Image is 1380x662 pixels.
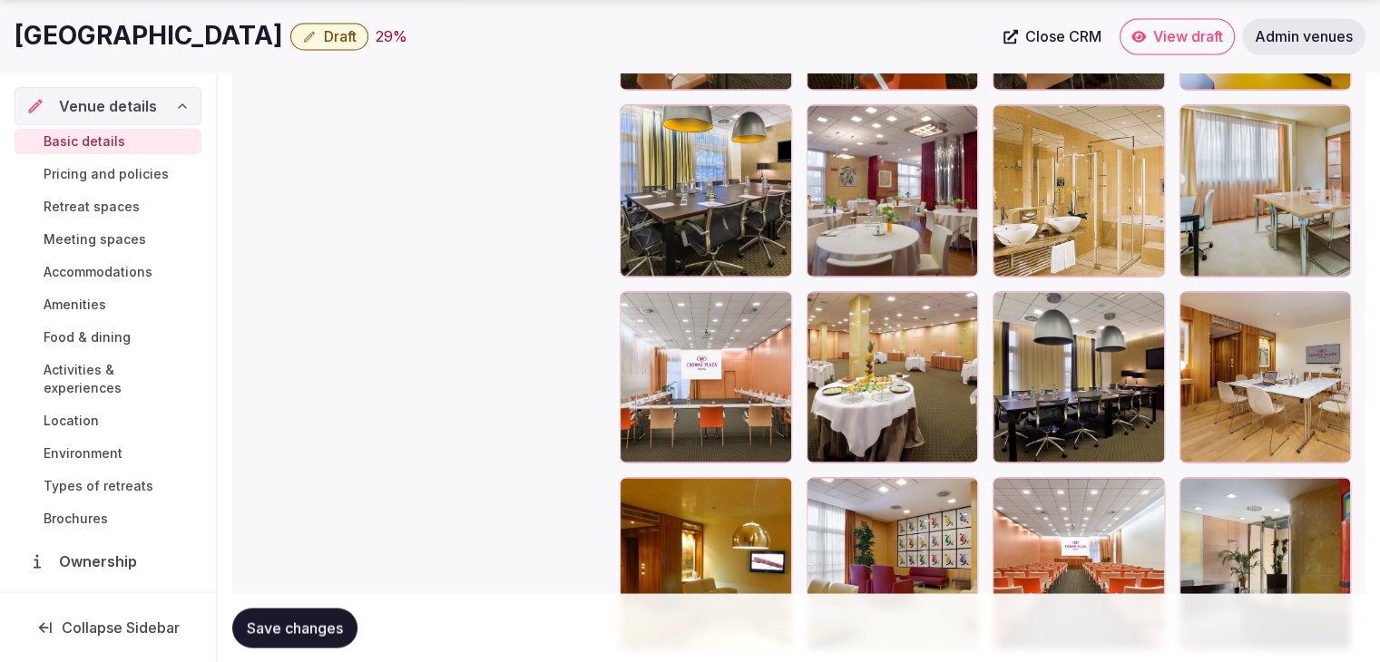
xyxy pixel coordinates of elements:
[44,361,194,397] span: Activities & experiences
[807,291,979,463] div: QPAIT_8827185269_P.jpg
[44,165,169,183] span: Pricing and policies
[620,477,792,649] div: QPAIT_33040945_P.jpg
[15,259,201,285] a: Accommodations
[44,510,108,528] span: Brochures
[15,292,201,317] a: Amenities
[15,18,283,54] h1: [GEOGRAPHIC_DATA]
[15,357,201,401] a: Activities & experiences
[807,477,979,649] div: QPAIT_4098215870_P.jpg
[59,95,157,117] span: Venue details
[1179,477,1352,649] div: QPAIT_33523135_P.jpg
[15,506,201,531] a: Brochures
[15,608,201,647] button: Collapse Sidebar
[993,18,1112,54] a: Close CRM
[1179,104,1352,277] div: QPAIT_4580342163_P.jpg
[993,477,1165,649] div: QPAIT_4580341461_P.jpg
[620,104,792,277] div: QPAIT_4580342528_P.jpg
[376,25,407,47] button: 29%
[993,291,1165,463] div: QPAIT_33523053_P.jpg
[290,23,368,50] button: Draft
[59,550,144,572] span: Ownership
[1255,27,1353,45] span: Admin venues
[15,441,201,466] a: Environment
[44,412,99,430] span: Location
[376,25,407,47] div: 29 %
[44,230,146,248] span: Meeting spaces
[1025,27,1101,45] span: Close CRM
[44,444,122,462] span: Environment
[1179,291,1352,463] div: QPAIT_8827185240_P.jpg
[620,291,792,463] div: QPAIT_4580340438_P.jpg
[15,227,201,252] a: Meeting spaces
[15,542,201,580] a: Ownership
[1242,18,1365,54] a: Admin venues
[44,296,106,314] span: Amenities
[15,588,201,626] a: Administration
[44,328,131,346] span: Food & dining
[44,263,152,281] span: Accommodations
[15,161,201,187] a: Pricing and policies
[1120,18,1235,54] a: View draft
[44,198,140,216] span: Retreat spaces
[1153,27,1223,45] span: View draft
[15,129,201,154] a: Basic details
[993,104,1165,277] div: QPAIT_4098219090_P.jpg
[62,618,180,637] span: Collapse Sidebar
[15,194,201,219] a: Retreat spaces
[807,104,979,277] div: QPAIT_33523021_P.jpg
[15,325,201,350] a: Food & dining
[44,477,153,495] span: Types of retreats
[232,608,357,647] button: Save changes
[44,132,125,151] span: Basic details
[15,473,201,499] a: Types of retreats
[247,618,343,637] span: Save changes
[324,27,357,45] span: Draft
[15,408,201,433] a: Location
